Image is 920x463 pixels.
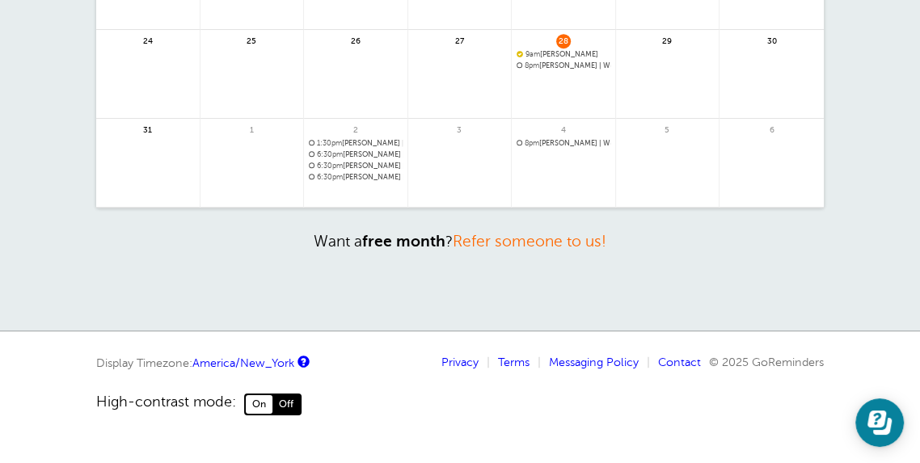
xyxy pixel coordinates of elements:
[764,123,779,135] span: 6
[309,173,403,182] a: 6:30pm[PERSON_NAME] | Weekly
[309,162,403,170] a: 6:30pm[PERSON_NAME] | Weekly
[96,232,824,250] p: Want a ?
[141,123,155,135] span: 31
[272,395,300,413] span: Off
[441,356,479,368] a: Privacy
[764,34,779,46] span: 30
[348,34,363,46] span: 26
[658,356,701,368] a: Contact
[452,34,466,46] span: 27
[517,61,610,70] span: Chloi Lewis | Weekly
[317,139,342,147] span: 1:30pm
[855,398,904,447] iframe: Resource center
[517,139,610,148] a: 8pm[PERSON_NAME] | Weekly
[549,356,639,368] a: Messaging Policy
[317,150,343,158] span: 6:30pm
[453,233,606,250] a: Refer someone to us!
[525,50,540,58] span: 9am
[362,233,445,250] strong: free month
[317,162,343,170] span: 6:30pm
[96,394,824,415] a: High-contrast mode: On Off
[244,123,259,135] span: 1
[309,173,403,182] span: Carli Lewis | Weekly
[525,139,539,147] span: 8pm
[517,50,610,59] a: 9am[PERSON_NAME]
[309,162,403,170] span: Cyrah Lewis | Weekly
[96,356,307,370] div: Display Timezone:
[348,123,363,135] span: 2
[709,356,824,368] span: © 2025 GoReminders
[317,173,343,181] span: 6:30pm
[309,150,403,159] a: 6:30pm[PERSON_NAME] | Weekly
[192,356,294,369] a: America/New_York
[517,50,610,59] span: Rosie Kaminsky
[660,123,674,135] span: 5
[309,139,403,148] a: 1:30pm[PERSON_NAME] | Weekly
[309,150,403,159] span: Chloi Lewis | Weekly
[517,50,521,57] span: Confirmed. Changing the appointment date will unconfirm the appointment.
[556,123,571,135] span: 4
[244,34,259,46] span: 25
[517,139,610,148] span: Chloi Lewis | Weekly
[452,123,466,135] span: 3
[479,356,490,369] li: |
[498,356,530,368] a: Terms
[96,394,236,415] span: High-contrast mode:
[556,34,571,46] span: 28
[639,356,650,369] li: |
[309,139,403,148] span: Jessie Hutchison | Weekly
[517,61,610,70] a: 8pm[PERSON_NAME] | Weekly
[530,356,541,369] li: |
[525,61,539,69] span: 8pm
[660,34,674,46] span: 29
[246,395,272,413] span: On
[141,34,155,46] span: 24
[298,356,307,367] a: This is the timezone being used to display dates and times to you on this device. Click the timez...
